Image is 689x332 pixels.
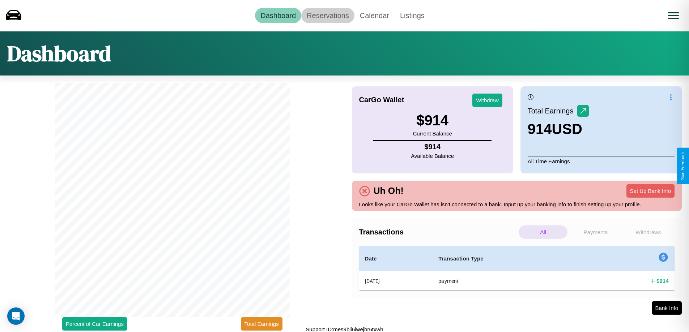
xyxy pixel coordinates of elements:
[413,129,452,138] p: Current Balance
[365,254,427,263] h4: Date
[680,151,685,181] div: Give Feedback
[395,8,430,23] a: Listings
[359,228,517,236] h4: Transactions
[656,277,669,285] h4: $ 914
[528,104,577,117] p: Total Earnings
[411,143,454,151] h4: $ 914
[411,151,454,161] p: Available Balance
[433,271,589,291] th: payment
[255,8,301,23] a: Dashboard
[62,317,127,331] button: Percent of Car Earnings
[519,225,567,239] p: All
[528,121,589,137] h3: 914 USD
[472,94,502,107] button: Withdraw
[624,225,673,239] p: Withdraws
[359,96,404,104] h4: CarGo Wallet
[359,246,675,290] table: simple table
[652,301,682,315] button: Bank Info
[354,8,395,23] a: Calendar
[626,184,675,198] button: Set Up Bank Info
[359,199,675,209] p: Looks like your CarGo Wallet has isn't connected to a bank. Input up your banking info to finish ...
[241,317,282,331] button: Total Earnings
[301,8,354,23] a: Reservations
[370,186,407,196] h4: Uh Oh!
[7,39,111,68] h1: Dashboard
[7,307,25,325] div: Open Intercom Messenger
[571,225,620,239] p: Payments
[413,112,452,129] h3: $ 914
[528,156,675,166] p: All Time Earnings
[663,5,684,26] button: Open menu
[438,254,583,263] h4: Transaction Type
[359,271,433,291] th: [DATE]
